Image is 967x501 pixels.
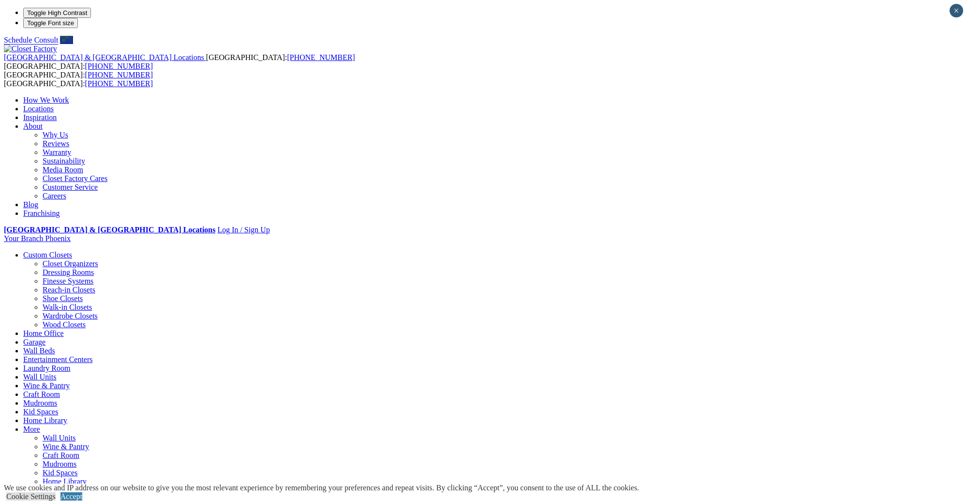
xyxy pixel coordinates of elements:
[23,122,43,130] a: About
[43,148,71,156] a: Warranty
[43,259,98,268] a: Closet Organizers
[43,192,66,200] a: Careers
[4,53,355,70] span: [GEOGRAPHIC_DATA]: [GEOGRAPHIC_DATA]:
[950,4,963,17] button: Close
[23,390,60,398] a: Craft Room
[4,53,204,61] span: [GEOGRAPHIC_DATA] & [GEOGRAPHIC_DATA] Locations
[43,320,86,329] a: Wood Closets
[287,53,355,61] a: [PHONE_NUMBER]
[85,71,153,79] a: [PHONE_NUMBER]
[23,200,38,209] a: Blog
[27,9,87,16] span: Toggle High Contrast
[6,492,56,501] a: Cookie Settings
[43,477,87,486] a: Home Library
[23,338,45,346] a: Garage
[23,18,78,28] button: Toggle Font size
[23,399,57,407] a: Mudrooms
[23,373,56,381] a: Wall Units
[217,226,269,234] a: Log In / Sign Up
[43,442,89,451] a: Wine & Pantry
[23,113,57,121] a: Inspiration
[43,183,98,191] a: Customer Service
[45,234,70,243] span: Phoenix
[23,329,64,337] a: Home Office
[43,303,92,311] a: Walk-in Closets
[43,174,107,182] a: Closet Factory Cares
[4,234,43,243] span: Your Branch
[23,416,67,425] a: Home Library
[23,425,40,433] a: More menu text will display only on big screen
[23,347,55,355] a: Wall Beds
[4,234,71,243] a: Your Branch Phoenix
[43,451,79,459] a: Craft Room
[43,294,83,303] a: Shoe Closets
[23,96,69,104] a: How We Work
[23,105,54,113] a: Locations
[43,286,95,294] a: Reach-in Closets
[43,157,85,165] a: Sustainability
[4,53,206,61] a: [GEOGRAPHIC_DATA] & [GEOGRAPHIC_DATA] Locations
[43,469,77,477] a: Kid Spaces
[85,62,153,70] a: [PHONE_NUMBER]
[43,460,76,468] a: Mudrooms
[23,408,58,416] a: Kid Spaces
[43,277,93,285] a: Finesse Systems
[60,36,73,44] a: Call
[4,71,153,88] span: [GEOGRAPHIC_DATA]: [GEOGRAPHIC_DATA]:
[4,484,639,492] div: We use cookies and IP address on our website to give you the most relevant experience by remember...
[23,251,72,259] a: Custom Closets
[85,79,153,88] a: [PHONE_NUMBER]
[23,355,93,364] a: Entertainment Centers
[23,8,91,18] button: Toggle High Contrast
[43,139,69,148] a: Reviews
[43,166,83,174] a: Media Room
[43,131,68,139] a: Why Us
[4,36,58,44] a: Schedule Consult
[43,312,98,320] a: Wardrobe Closets
[60,492,82,501] a: Accept
[4,226,215,234] a: [GEOGRAPHIC_DATA] & [GEOGRAPHIC_DATA] Locations
[23,381,70,390] a: Wine & Pantry
[27,19,74,27] span: Toggle Font size
[43,434,75,442] a: Wall Units
[23,209,60,217] a: Franchising
[23,364,70,372] a: Laundry Room
[4,45,57,53] img: Closet Factory
[43,268,94,276] a: Dressing Rooms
